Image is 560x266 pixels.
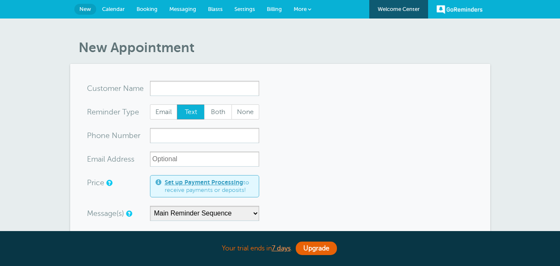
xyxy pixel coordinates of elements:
[87,81,150,96] div: ame
[87,85,100,92] span: Cus
[126,211,131,216] a: Simple templates and custom messages will use the reminder schedule set under Settings > Reminder...
[232,105,259,119] span: None
[198,229,213,246] div: Next Month
[177,105,204,119] span: Text
[205,105,231,119] span: Both
[79,40,490,56] h1: New Appointment
[79,6,91,12] span: New
[165,229,198,246] span: October
[261,229,276,246] div: Next Year
[231,104,259,120] label: None
[208,6,223,12] span: Blasts
[177,104,205,120] label: Text
[165,179,243,186] a: Set up Payment Processing
[234,6,255,12] span: Settings
[87,155,102,163] span: Ema
[165,179,254,194] span: to receive payments or deposits!
[100,85,129,92] span: tomer N
[267,6,282,12] span: Billing
[294,6,307,12] span: More
[87,210,124,217] label: Message(s)
[213,229,228,246] div: Previous Year
[87,128,150,143] div: mber
[87,179,104,186] label: Price
[137,6,158,12] span: Booking
[228,229,261,246] span: 2025
[87,132,101,139] span: Pho
[101,132,122,139] span: ne Nu
[150,105,177,119] span: Email
[102,6,125,12] span: Calendar
[204,104,232,120] label: Both
[150,152,259,167] input: Optional
[106,180,111,186] a: An optional price for the appointment. If you set a price, you can include a payment link in your...
[296,242,337,255] a: Upgrade
[70,239,490,258] div: Your trial ends in .
[87,108,139,116] label: Reminder Type
[87,152,150,167] div: ress
[102,155,121,163] span: il Add
[150,229,165,246] div: Previous Month
[74,4,96,15] a: New
[272,245,291,252] a: 7 days
[169,6,196,12] span: Messaging
[150,104,178,120] label: Email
